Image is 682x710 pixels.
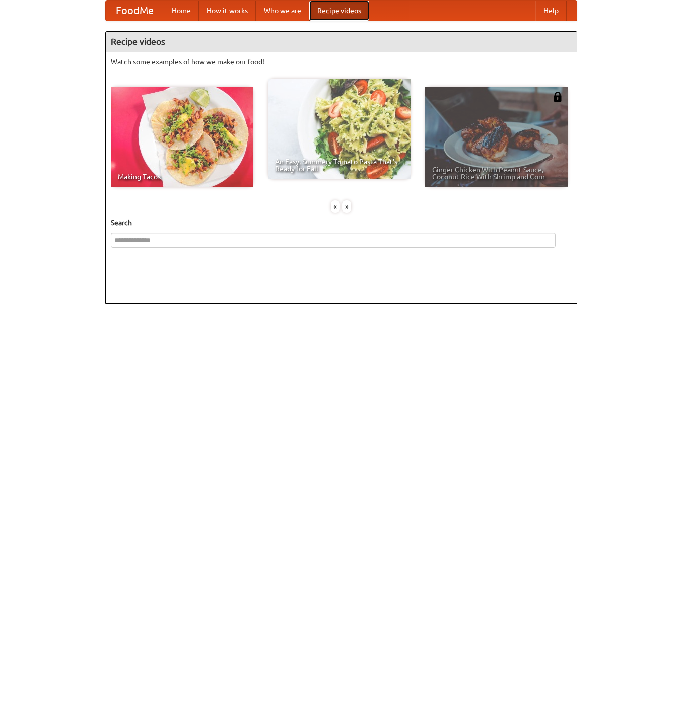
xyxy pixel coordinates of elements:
a: Making Tacos [111,87,253,187]
p: Watch some examples of how we make our food! [111,57,572,67]
a: FoodMe [106,1,164,21]
a: An Easy, Summery Tomato Pasta That's Ready for Fall [268,79,411,179]
a: Who we are [256,1,309,21]
a: Recipe videos [309,1,369,21]
span: Making Tacos [118,173,246,180]
span: An Easy, Summery Tomato Pasta That's Ready for Fall [275,158,403,172]
a: Help [535,1,567,21]
a: How it works [199,1,256,21]
a: Home [164,1,199,21]
img: 483408.png [553,92,563,102]
h4: Recipe videos [106,32,577,52]
div: « [331,200,340,213]
h5: Search [111,218,572,228]
div: » [342,200,351,213]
